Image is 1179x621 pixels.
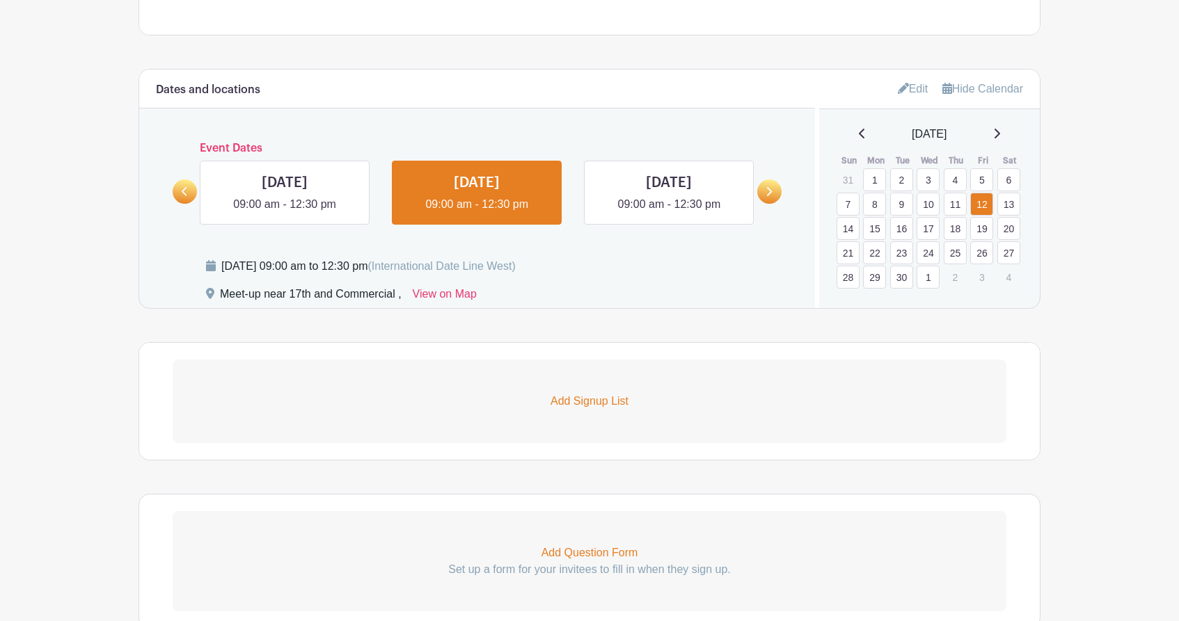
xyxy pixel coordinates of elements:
[173,393,1006,410] p: Add Signup List
[917,217,940,240] a: 17
[898,77,928,100] a: Edit
[917,193,940,216] a: 10
[970,154,997,168] th: Fri
[890,217,913,240] a: 16
[970,168,993,191] a: 5
[862,154,889,168] th: Mon
[917,168,940,191] a: 3
[944,193,967,216] a: 11
[220,286,402,308] div: Meet-up near 17th and Commercial ,
[221,258,516,275] div: [DATE] 09:00 am to 12:30 pm
[173,360,1006,443] a: Add Signup List
[944,168,967,191] a: 4
[944,241,967,264] a: 25
[863,241,886,264] a: 22
[837,266,860,289] a: 28
[156,83,260,97] h6: Dates and locations
[890,241,913,264] a: 23
[863,266,886,289] a: 29
[413,286,477,308] a: View on Map
[916,154,943,168] th: Wed
[837,241,860,264] a: 21
[944,266,967,288] p: 2
[197,142,757,155] h6: Event Dates
[837,193,860,216] a: 7
[997,168,1020,191] a: 6
[889,154,917,168] th: Tue
[863,217,886,240] a: 15
[837,217,860,240] a: 14
[173,545,1006,561] p: Add Question Form
[970,217,993,240] a: 19
[863,168,886,191] a: 1
[173,561,1006,578] p: Set up a form for your invitees to fill in when they sign up.
[942,83,1023,95] a: Hide Calendar
[917,241,940,264] a: 24
[997,193,1020,216] a: 13
[912,126,947,143] span: [DATE]
[863,193,886,216] a: 8
[943,154,970,168] th: Thu
[997,154,1024,168] th: Sat
[997,217,1020,240] a: 20
[173,511,1006,611] a: Add Question Form Set up a form for your invitees to fill in when they sign up.
[890,193,913,216] a: 9
[970,193,993,216] a: 12
[837,169,860,191] p: 31
[367,260,515,272] span: (International Date Line West)
[917,266,940,289] a: 1
[944,217,967,240] a: 18
[970,241,993,264] a: 26
[997,266,1020,288] p: 4
[970,266,993,288] p: 3
[890,168,913,191] a: 2
[890,266,913,289] a: 30
[997,241,1020,264] a: 27
[836,154,863,168] th: Sun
